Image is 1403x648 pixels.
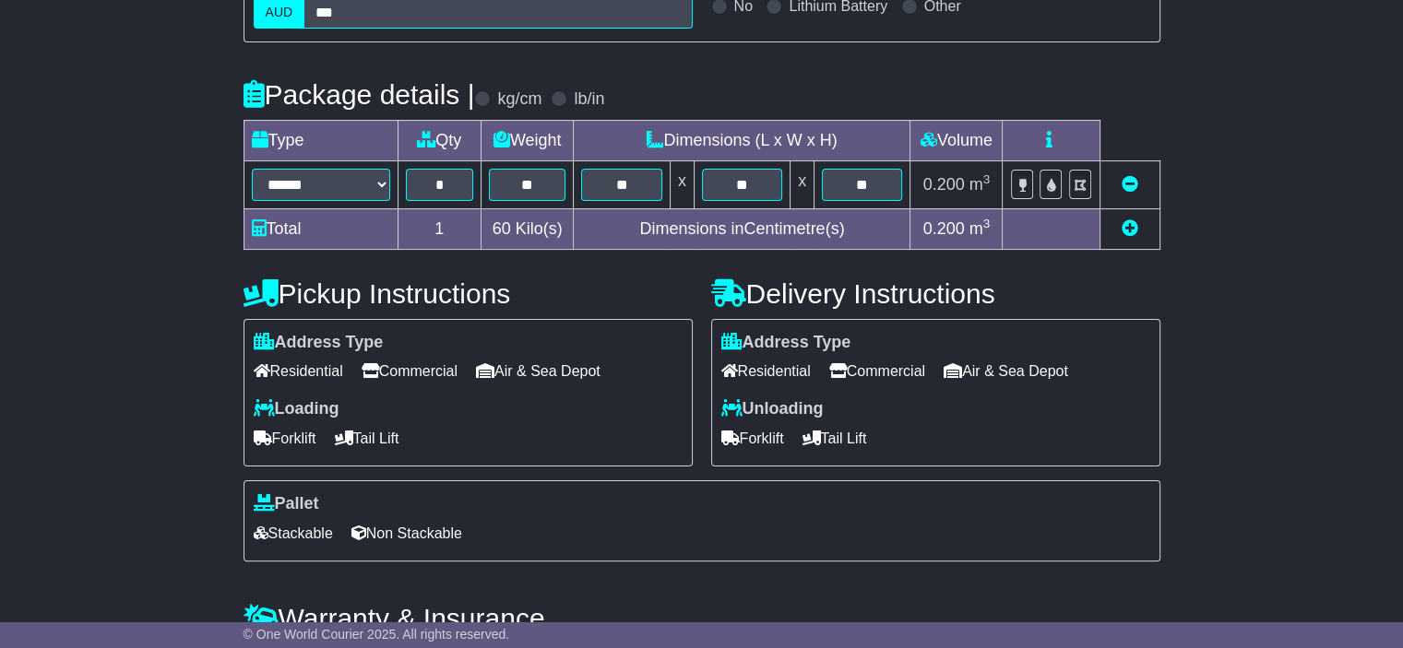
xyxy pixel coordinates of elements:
[969,175,991,194] span: m
[244,603,1160,633] h4: Warranty & Insurance
[244,208,398,249] td: Total
[791,160,814,208] td: x
[923,219,965,238] span: 0.200
[721,424,784,453] span: Forklift
[574,120,910,160] td: Dimensions (L x W x H)
[944,357,1068,385] span: Air & Sea Depot
[497,89,541,110] label: kg/cm
[254,424,316,453] span: Forklift
[254,399,339,419] label: Loading
[711,278,1160,309] h4: Delivery Instructions
[244,627,510,642] span: © One World Courier 2025. All rights reserved.
[481,208,574,249] td: Kilo(s)
[1122,175,1138,194] a: Remove this item
[983,217,991,230] sup: 3
[983,172,991,186] sup: 3
[923,175,965,194] span: 0.200
[244,79,475,110] h4: Package details |
[335,424,399,453] span: Tail Lift
[829,357,925,385] span: Commercial
[721,357,811,385] span: Residential
[481,120,574,160] td: Weight
[244,278,693,309] h4: Pickup Instructions
[721,399,824,419] label: Unloading
[254,333,384,353] label: Address Type
[254,494,319,514] label: Pallet
[398,208,481,249] td: 1
[721,333,851,353] label: Address Type
[476,357,600,385] span: Air & Sea Depot
[1122,219,1138,238] a: Add new item
[398,120,481,160] td: Qty
[351,519,462,548] span: Non Stackable
[670,160,694,208] td: x
[803,424,867,453] span: Tail Lift
[254,357,343,385] span: Residential
[362,357,458,385] span: Commercial
[244,120,398,160] td: Type
[969,219,991,238] span: m
[574,89,604,110] label: lb/in
[493,219,511,238] span: 60
[574,208,910,249] td: Dimensions in Centimetre(s)
[910,120,1003,160] td: Volume
[254,519,333,548] span: Stackable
